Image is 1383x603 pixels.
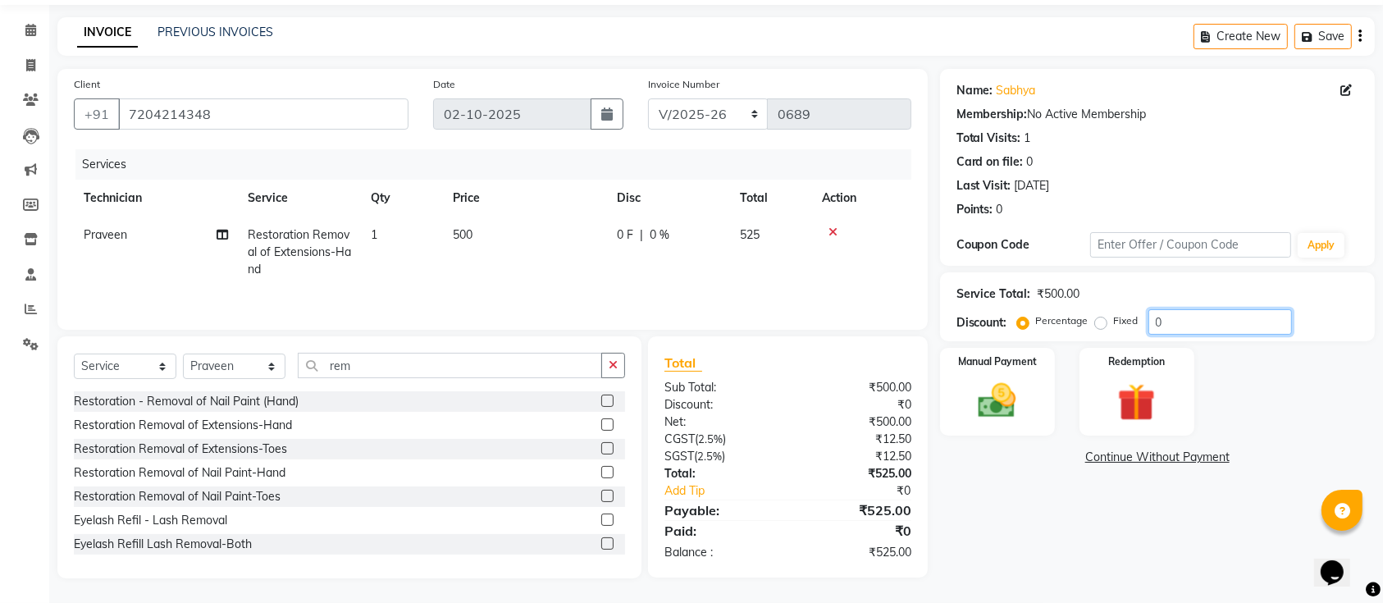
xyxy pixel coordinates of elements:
label: Client [74,77,100,92]
div: Discount: [652,396,787,413]
iframe: chat widget [1314,537,1367,587]
span: 525 [740,227,760,242]
span: Restoration Removal of Extensions-Hand [248,227,351,276]
span: 1 [371,227,377,242]
div: Restoration Removal of Nail Paint-Toes [74,488,281,505]
div: Discount: [956,314,1007,331]
div: Paid: [652,521,787,541]
button: Apply [1298,233,1344,258]
button: +91 [74,98,120,130]
th: Price [443,180,607,217]
div: Payable: [652,500,787,520]
div: Services [75,149,924,180]
div: Total: [652,465,787,482]
a: Continue Without Payment [943,449,1372,466]
th: Total [730,180,812,217]
div: Points: [956,201,993,218]
input: Search or Scan [298,353,602,378]
div: Service Total: [956,286,1031,303]
div: Total Visits: [956,130,1021,147]
label: Manual Payment [958,354,1037,369]
img: _cash.svg [966,379,1028,423]
th: Technician [74,180,238,217]
a: PREVIOUS INVOICES [157,25,273,39]
label: Invoice Number [648,77,719,92]
div: Net: [652,413,787,431]
div: Restoration Removal of Extensions-Hand [74,417,292,434]
button: Save [1294,24,1352,49]
div: Restoration - Removal of Nail Paint (Hand) [74,393,299,410]
div: Restoration Removal of Extensions-Toes [74,441,287,458]
div: Name: [956,82,993,99]
span: | [640,226,643,244]
div: ₹500.00 [1038,286,1080,303]
span: 500 [453,227,472,242]
div: ₹12.50 [787,431,923,448]
span: Total [664,354,702,372]
div: ₹0 [787,396,923,413]
button: Create New [1194,24,1288,49]
div: [DATE] [1015,177,1050,194]
label: Fixed [1114,313,1139,328]
span: 0 % [650,226,669,244]
input: Search by Name/Mobile/Email/Code [118,98,409,130]
div: ( ) [652,431,787,448]
a: Add Tip [652,482,810,500]
div: ( ) [652,448,787,465]
img: _gift.svg [1106,379,1167,426]
span: SGST [664,449,694,464]
div: Restoration Removal of Nail Paint-Hand [74,464,285,482]
th: Disc [607,180,730,217]
div: Coupon Code [956,236,1090,254]
span: 2.5% [698,432,723,445]
div: ₹0 [787,521,923,541]
div: No Active Membership [956,106,1358,123]
a: INVOICE [77,18,138,48]
span: 0 F [617,226,633,244]
div: ₹525.00 [787,544,923,561]
div: ₹500.00 [787,413,923,431]
th: Action [812,180,911,217]
label: Percentage [1036,313,1089,328]
div: ₹12.50 [787,448,923,465]
div: ₹525.00 [787,500,923,520]
div: Membership: [956,106,1028,123]
span: Praveen [84,227,127,242]
div: ₹0 [810,482,924,500]
div: Balance : [652,544,787,561]
div: Card on file: [956,153,1024,171]
div: Last Visit: [956,177,1011,194]
span: 2.5% [697,450,722,463]
div: 1 [1025,130,1031,147]
div: Sub Total: [652,379,787,396]
th: Service [238,180,361,217]
label: Date [433,77,455,92]
input: Enter Offer / Coupon Code [1090,232,1291,258]
span: CGST [664,432,695,446]
a: Sabhya [997,82,1036,99]
th: Qty [361,180,443,217]
div: 0 [997,201,1003,218]
div: 0 [1027,153,1034,171]
div: Eyelash Refill Lash Removal-Both [74,536,252,553]
label: Redemption [1108,354,1165,369]
div: Eyelash Refil - Lash Removal [74,512,227,529]
div: ₹525.00 [787,465,923,482]
div: ₹500.00 [787,379,923,396]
